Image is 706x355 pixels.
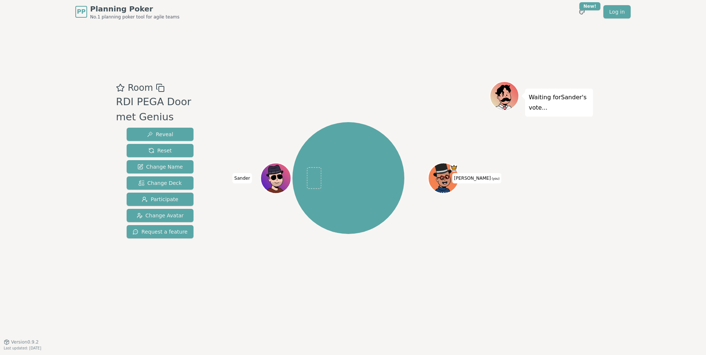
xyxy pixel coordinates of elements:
[90,4,179,14] span: Planning Poker
[127,176,193,190] button: Change Deck
[77,7,85,16] span: PP
[491,177,500,180] span: (you)
[579,2,600,10] div: New!
[4,339,39,345] button: Version0.9.2
[127,128,193,141] button: Reveal
[127,225,193,238] button: Request a feature
[128,81,153,94] span: Room
[127,160,193,173] button: Change Name
[133,228,188,235] span: Request a feature
[138,179,182,187] span: Change Deck
[116,94,207,125] div: RDI PEGA Door met Genius
[147,131,173,138] span: Reveal
[575,5,589,18] button: New!
[452,173,501,183] span: Click to change your name
[127,193,193,206] button: Participate
[4,346,41,350] span: Last updated: [DATE]
[75,4,179,20] a: PPPlanning PokerNo.1 planning poker tool for agile teams
[127,209,193,222] button: Change Avatar
[603,5,631,18] a: Log in
[529,92,589,113] p: Waiting for Sander 's vote...
[137,163,183,170] span: Change Name
[233,173,252,183] span: Click to change your name
[148,147,172,154] span: Reset
[127,144,193,157] button: Reset
[142,196,178,203] span: Participate
[137,212,184,219] span: Change Avatar
[450,164,458,172] span: Patrick is the host
[11,339,39,345] span: Version 0.9.2
[90,14,179,20] span: No.1 planning poker tool for agile teams
[116,81,125,94] button: Add as favourite
[429,164,458,193] button: Click to change your avatar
